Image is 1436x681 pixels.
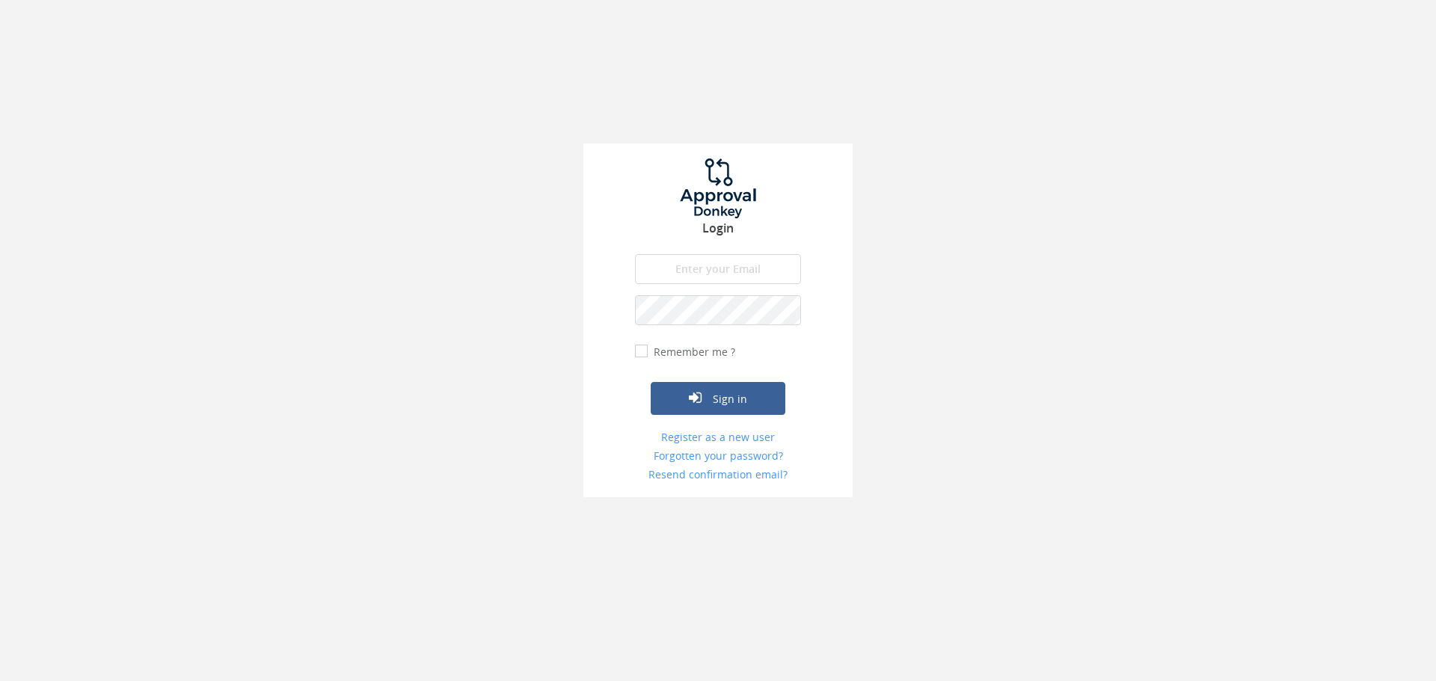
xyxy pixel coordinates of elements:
a: Register as a new user [635,430,801,445]
a: Resend confirmation email? [635,467,801,482]
img: logo.png [662,158,774,218]
label: Remember me ? [650,345,735,360]
a: Forgotten your password? [635,449,801,463]
h3: Login [583,222,853,235]
input: Enter your Email [635,254,801,284]
button: Sign in [651,382,785,415]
